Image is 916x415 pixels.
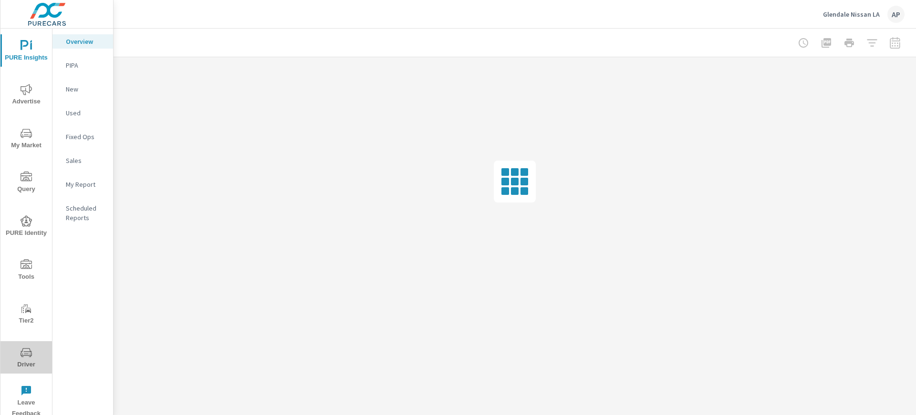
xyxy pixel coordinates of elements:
div: Fixed Ops [52,130,113,144]
p: Sales [66,156,105,165]
span: Query [3,172,49,195]
p: Fixed Ops [66,132,105,142]
span: Tier2 [3,303,49,326]
span: Driver [3,347,49,370]
p: My Report [66,180,105,189]
span: Advertise [3,84,49,107]
div: Used [52,106,113,120]
div: Overview [52,34,113,49]
p: New [66,84,105,94]
div: PIPA [52,58,113,72]
p: Scheduled Reports [66,203,105,223]
span: PURE Identity [3,215,49,239]
div: AP [887,6,905,23]
p: Glendale Nissan LA [823,10,880,19]
div: New [52,82,113,96]
span: PURE Insights [3,40,49,63]
p: Used [66,108,105,118]
p: Overview [66,37,105,46]
div: Scheduled Reports [52,201,113,225]
div: Sales [52,153,113,168]
div: My Report [52,177,113,192]
span: Tools [3,259,49,283]
p: PIPA [66,61,105,70]
span: My Market [3,128,49,151]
